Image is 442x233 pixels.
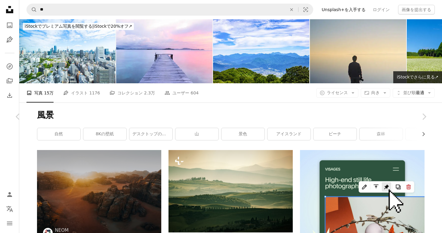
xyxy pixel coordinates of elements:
[37,128,80,140] a: 自然
[406,88,442,146] a: 次へ
[4,203,16,215] button: 言語
[371,90,380,95] span: 向き
[110,83,155,103] a: コレクション 2.3万
[310,19,406,83] img: 浅瀬の湖に立って景色を眺めているカメラを持った男性の後ろ姿
[165,83,199,103] a: ユーザー 604
[37,110,425,121] h1: 風景
[4,75,16,87] a: コレクション
[25,24,132,29] span: iStockで20%オフ ↗
[393,88,435,98] button: 並び順最適
[37,194,161,199] a: 太陽は岩だらけの風景に沈んでいます
[318,5,369,14] a: Unsplash+を入手する
[26,4,313,16] form: サイト内でビジュアルを探す
[175,128,218,140] a: 山
[316,88,358,98] button: ライセンス
[314,128,357,140] a: ビーチ
[397,75,438,79] span: iStockでさらに見る ↗
[221,128,264,140] a: 景色
[327,90,348,95] span: ライセンス
[89,90,100,96] span: 1176
[285,4,298,15] button: 全てクリア
[25,24,94,29] span: iStockでプレミアム写真を閲覧する |
[4,19,16,31] a: 写真
[298,4,313,15] button: ビジュアル検索
[129,128,172,140] a: デスクトップの壁紙
[144,90,155,96] span: 2.3万
[267,128,311,140] a: アイスランド
[4,189,16,201] a: ログイン / 登録する
[19,19,138,34] a: iStockでプレミアム写真を閲覧する|iStockで20%オフ↗
[4,34,16,46] a: イラスト
[191,90,199,96] span: 604
[403,90,416,95] span: 並び順
[116,19,212,83] img: 湖の古い木製ドック、夕焼けショット
[361,88,390,98] button: 向き
[4,60,16,72] a: 探す
[168,150,293,232] img: 前景に木々が生い茂るなだらかな丘陵の風景
[168,189,293,194] a: 前景に木々が生い茂るなだらかな丘陵の風景
[393,71,442,83] a: iStockでさらに見る↗
[398,5,435,14] button: 画像を提出する
[27,4,37,15] button: Unsplashで検索する
[403,90,424,96] span: 最適
[83,128,126,140] a: 8Kの壁紙
[19,19,116,83] img: 東京の街並み
[4,217,16,229] button: メニュー
[369,5,393,14] a: ログイン
[63,83,100,103] a: イラスト 1176
[213,19,309,83] img: 曇り空の下、山脈と渓谷の町の美しい景色。白馬村, 日本
[360,128,403,140] a: 森林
